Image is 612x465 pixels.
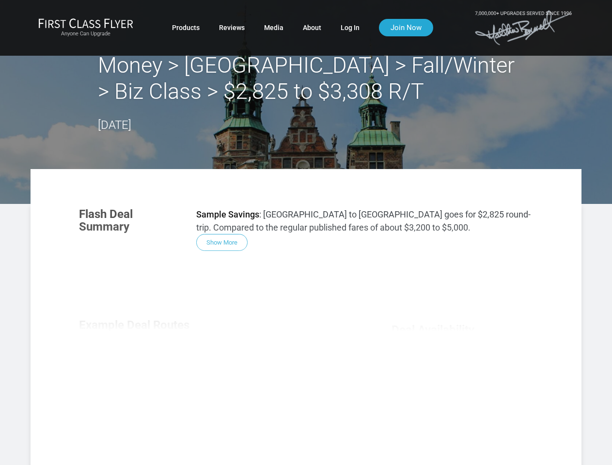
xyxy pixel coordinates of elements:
h3: Flash Deal Summary [79,208,182,233]
a: About [303,19,321,36]
a: Reviews [219,19,245,36]
a: Log In [341,19,360,36]
a: Join Now [379,19,433,36]
h2: Money > [GEOGRAPHIC_DATA] > Fall/Winter > Biz Class > $2,825 to $3,308 R/T [98,52,515,105]
time: [DATE] [98,118,131,132]
p: : [GEOGRAPHIC_DATA] to [GEOGRAPHIC_DATA] goes for $2,825 round-trip. Compared to the regular publ... [196,208,533,234]
a: Media [264,19,283,36]
small: Anyone Can Upgrade [38,31,133,37]
a: Products [172,19,200,36]
a: First Class FlyerAnyone Can Upgrade [38,18,133,37]
img: First Class Flyer [38,18,133,28]
strong: Sample Savings [196,209,259,219]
